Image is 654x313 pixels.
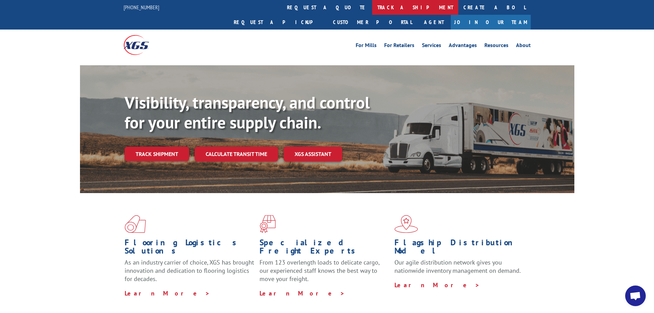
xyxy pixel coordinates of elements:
a: Learn More > [125,289,210,297]
h1: Flagship Distribution Model [394,238,524,258]
a: Services [422,43,441,50]
a: Calculate transit time [195,147,278,161]
img: xgs-icon-focused-on-flooring-red [260,215,276,233]
a: [PHONE_NUMBER] [124,4,159,11]
a: Agent [417,15,451,30]
a: Learn More > [260,289,345,297]
a: Customer Portal [328,15,417,30]
img: xgs-icon-flagship-distribution-model-red [394,215,418,233]
b: Visibility, transparency, and control for your entire supply chain. [125,92,370,133]
img: xgs-icon-total-supply-chain-intelligence-red [125,215,146,233]
a: For Mills [356,43,377,50]
a: About [516,43,531,50]
h1: Specialized Freight Experts [260,238,389,258]
a: Open chat [625,286,646,306]
span: As an industry carrier of choice, XGS has brought innovation and dedication to flooring logistics... [125,258,254,283]
a: Join Our Team [451,15,531,30]
a: Track shipment [125,147,189,161]
a: XGS ASSISTANT [284,147,342,161]
span: Our agile distribution network gives you nationwide inventory management on demand. [394,258,521,275]
a: Learn More > [394,281,480,289]
p: From 123 overlength loads to delicate cargo, our experienced staff knows the best way to move you... [260,258,389,289]
a: Advantages [449,43,477,50]
a: Request a pickup [229,15,328,30]
a: For Retailers [384,43,414,50]
a: Resources [484,43,508,50]
h1: Flooring Logistics Solutions [125,238,254,258]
